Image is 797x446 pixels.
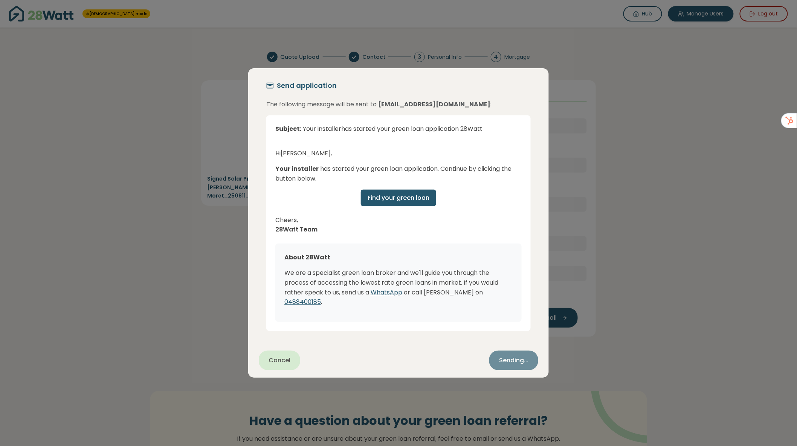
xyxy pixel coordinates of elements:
h5: Send application [277,80,337,90]
div: Your installer has started your green loan application 28Watt [275,124,522,143]
span: 28Watt Team [275,225,318,234]
strong: Subject: [275,124,301,133]
a: WhatsApp [371,288,402,297]
button: Find your green loan [361,190,436,206]
strong: [EMAIL_ADDRESS][DOMAIN_NAME] [378,100,490,109]
p: The following message will be sent to : [266,100,531,109]
p: Hi [PERSON_NAME] , [275,149,522,158]
p: has started your green loan application. Continue by clicking the button below. [275,164,522,183]
span: Find your green loan [368,193,429,202]
strong: About 28Watt [284,253,330,262]
p: Cheers, [275,215,522,234]
p: We are a specialist green loan broker and we'll guide you through the process of accessing the lo... [284,268,513,307]
strong: Your installer [275,164,319,173]
a: 0488400185 [284,297,321,306]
